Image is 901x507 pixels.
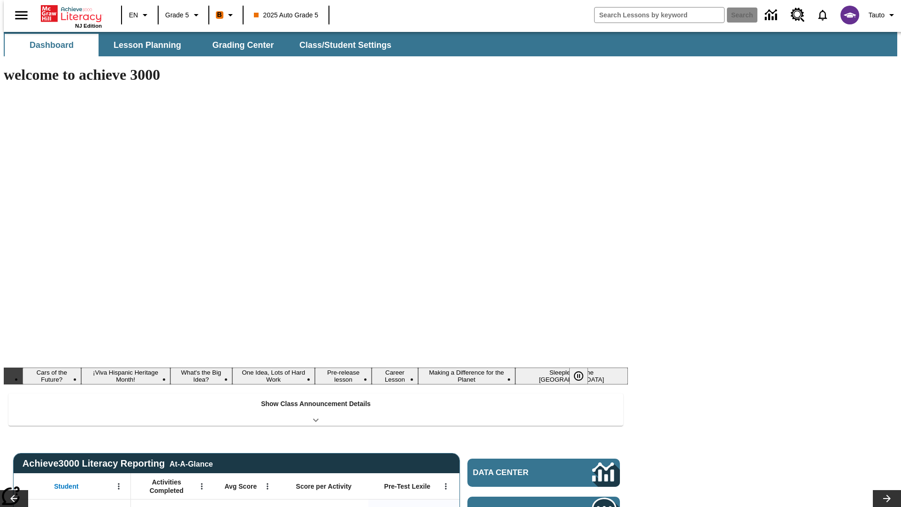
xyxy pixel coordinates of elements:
button: Dashboard [5,34,99,56]
button: Slide 4 One Idea, Lots of Hard Work [232,368,315,384]
button: Lesson carousel, Next [873,490,901,507]
button: Slide 6 Career Lesson [372,368,418,384]
button: Language: EN, Select a language [125,7,155,23]
button: Open side menu [8,1,35,29]
div: Home [41,3,102,29]
div: SubNavbar [4,32,897,56]
h1: welcome to achieve 3000 [4,66,628,84]
button: Class/Student Settings [292,34,399,56]
span: Data Center [473,468,561,477]
span: Pre-Test Lexile [384,482,431,491]
button: Open Menu [195,479,209,493]
button: Slide 8 Sleepless in the Animal Kingdom [515,368,628,384]
span: Grade 5 [165,10,189,20]
button: Boost Class color is orange. Change class color [212,7,240,23]
button: Grading Center [196,34,290,56]
button: Slide 2 ¡Viva Hispanic Heritage Month! [81,368,170,384]
div: At-A-Glance [169,458,213,469]
div: SubNavbar [4,34,400,56]
span: NJ Edition [75,23,102,29]
span: Avg Score [224,482,257,491]
a: Home [41,4,102,23]
span: Achieve3000 Literacy Reporting [23,458,213,469]
button: Open Menu [439,479,453,493]
span: Tauto [869,10,885,20]
button: Profile/Settings [865,7,901,23]
p: Show Class Announcement Details [261,399,371,409]
span: EN [129,10,138,20]
button: Open Menu [260,479,275,493]
span: Activities Completed [136,478,198,495]
a: Resource Center, Will open in new tab [785,2,810,28]
button: Pause [569,368,588,384]
a: Notifications [810,3,835,27]
div: Pause [569,368,597,384]
button: Slide 3 What's the Big Idea? [170,368,232,384]
button: Slide 5 Pre-release lesson [315,368,372,384]
input: search field [595,8,724,23]
button: Lesson Planning [100,34,194,56]
img: avatar image [840,6,859,24]
button: Open Menu [112,479,126,493]
span: 2025 Auto Grade 5 [254,10,319,20]
a: Data Center [759,2,785,28]
span: B [217,9,222,21]
button: Slide 1 Cars of the Future? [23,368,81,384]
a: Data Center [467,459,620,487]
span: Score per Activity [296,482,352,491]
div: Show Class Announcement Details [8,393,623,426]
button: Slide 7 Making a Difference for the Planet [418,368,515,384]
button: Grade: Grade 5, Select a grade [161,7,206,23]
button: Select a new avatar [835,3,865,27]
span: Student [54,482,78,491]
